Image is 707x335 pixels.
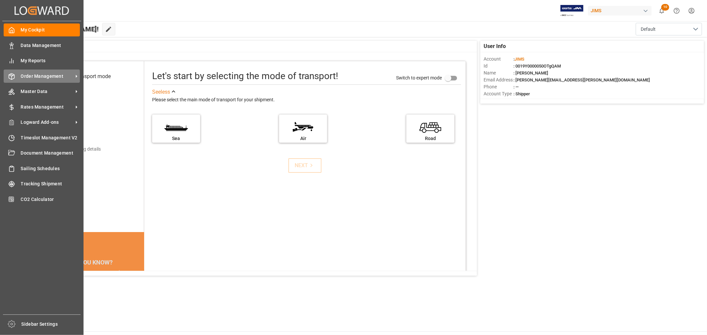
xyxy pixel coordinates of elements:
span: : [PERSON_NAME][EMAIL_ADDRESS][PERSON_NAME][DOMAIN_NAME] [513,77,650,82]
span: Logward Add-ons [21,119,73,126]
div: NEXT [295,162,315,169]
div: JIMS [588,6,652,16]
a: Timeslot Management V2 [4,131,80,144]
span: Document Management [21,150,80,157]
span: : Shipper [513,91,530,96]
span: Id [484,63,513,70]
span: : [PERSON_NAME] [513,71,548,75]
span: Sailing Schedules [21,165,80,172]
div: Select transport mode [59,72,111,80]
span: Email Address [484,76,513,83]
span: CO2 Calculator [21,196,80,203]
a: Tracking Shipment [4,177,80,190]
button: next slide / item [135,269,144,309]
span: : [513,57,524,62]
a: CO2 Calculator [4,193,80,206]
span: My Cockpit [21,26,80,33]
span: My Reports [21,57,80,64]
a: Document Management [4,147,80,160]
button: show 10 new notifications [654,3,669,18]
span: : — [513,84,519,89]
span: Order Management [21,73,73,80]
span: Hello [PERSON_NAME]! [28,23,99,35]
span: Switch to expert mode [396,75,442,80]
div: Let's start by selecting the mode of transport! [152,69,338,83]
div: Companies are facing up to $120 billion in costs from environmental risks in their supply chains ... [45,269,136,301]
span: Account Type [484,90,513,97]
div: Air [282,135,324,142]
span: Master Data [21,88,73,95]
span: Rates Management [21,104,73,111]
a: My Cockpit [4,24,80,36]
div: DID YOU KNOW? [37,255,144,269]
span: Sidebar Settings [22,321,81,328]
span: Timeslot Management V2 [21,134,80,141]
button: open menu [636,23,702,35]
span: 10 [661,4,669,11]
span: JIMS [514,57,524,62]
span: Account [484,56,513,63]
div: See less [152,88,170,96]
button: NEXT [288,158,322,173]
span: : 0019Y0000050OTgQAM [513,64,561,69]
div: Road [410,135,451,142]
a: Sailing Schedules [4,162,80,175]
span: Phone [484,83,513,90]
a: My Reports [4,54,80,67]
div: Please select the main mode of transport for your shipment. [152,96,461,104]
button: Help Center [669,3,684,18]
img: Exertis%20JAM%20-%20Email%20Logo.jpg_1722504956.jpg [560,5,583,17]
span: User Info [484,42,506,50]
span: Tracking Shipment [21,180,80,187]
span: Name [484,70,513,76]
button: JIMS [588,4,654,17]
span: Data Management [21,42,80,49]
span: Default [641,26,656,33]
a: Data Management [4,39,80,52]
div: Sea [155,135,197,142]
